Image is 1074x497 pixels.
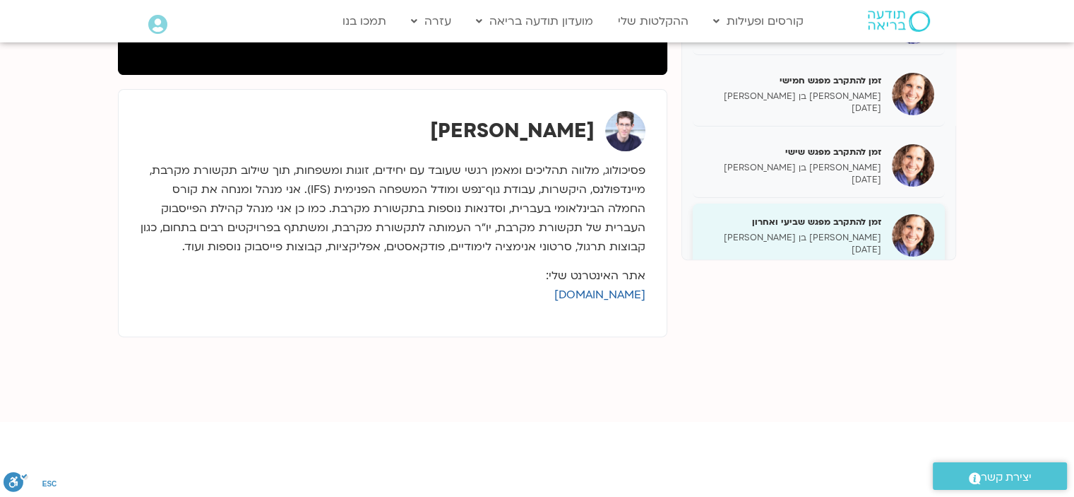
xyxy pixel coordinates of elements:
p: [DATE] [703,174,881,186]
p: [PERSON_NAME] בן [PERSON_NAME] [703,90,881,103]
h5: זמן להתקרב מפגש חמישי [703,74,881,87]
img: ערן טייכר [605,111,645,151]
a: ההקלטות שלי [611,8,696,35]
img: זמן להתקרב מפגש חמישי [892,73,934,115]
img: זמן להתקרב מפגש שביעי ואחרון [892,214,934,257]
a: קורסים ופעילות [706,8,811,35]
strong: [PERSON_NAME] [430,117,595,144]
p: [PERSON_NAME] בן [PERSON_NAME] [703,232,881,244]
span: יצירת קשר [981,468,1032,487]
p: [PERSON_NAME] בן [PERSON_NAME] [703,162,881,174]
p: אתר האינטרנט שלי: [140,267,645,305]
img: זמן להתקרב מפגש שישי [892,144,934,187]
a: [DOMAIN_NAME] [554,287,645,303]
h5: זמן להתקרב מפגש שביעי ואחרון [703,216,881,228]
a: מועדון תודעה בריאה [469,8,600,35]
p: [DATE] [703,244,881,256]
p: [DATE] [703,103,881,115]
a: עזרה [404,8,458,35]
a: יצירת קשר [933,462,1067,490]
h5: זמן להתקרב מפגש שישי [703,146,881,158]
a: תמכו בנו [335,8,393,35]
img: תודעה בריאה [868,11,930,32]
p: פסיכולוג, מלווה תהליכים ומאמן רגשי שעובד עם יחידים, זוגות ומשפחות, תוך שילוב תקשורת מקרבת, מיינדפ... [140,161,645,257]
